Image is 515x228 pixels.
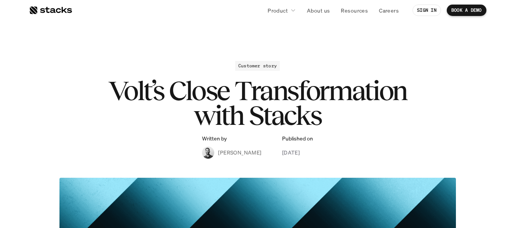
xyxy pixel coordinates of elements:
[105,78,410,128] h1: Volt’s Close Transformation with Stacks
[302,3,334,17] a: About us
[447,5,486,16] a: BOOK A DEMO
[307,6,330,14] p: About us
[341,6,368,14] p: Resources
[282,136,313,142] p: Published on
[218,148,261,156] p: [PERSON_NAME]
[268,6,288,14] p: Product
[374,3,403,17] a: Careers
[238,63,277,69] h2: Customer story
[202,136,227,142] p: Written by
[282,148,300,156] p: [DATE]
[412,5,441,16] a: SIGN IN
[90,145,124,150] a: Privacy Policy
[379,6,399,14] p: Careers
[336,3,372,17] a: Resources
[417,8,436,13] p: SIGN IN
[451,8,482,13] p: BOOK A DEMO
